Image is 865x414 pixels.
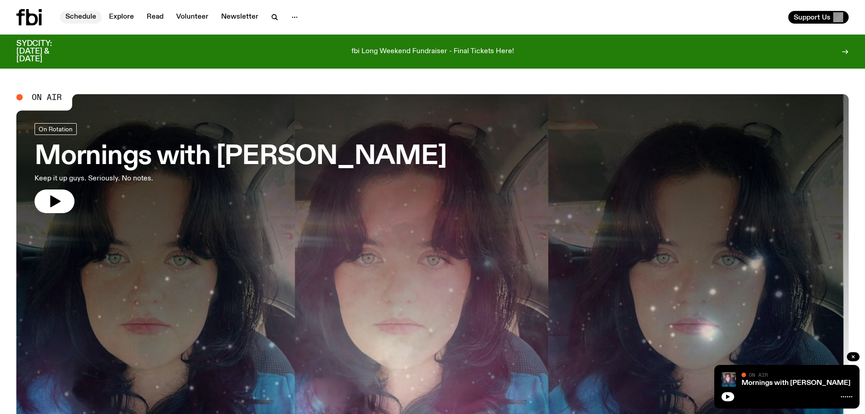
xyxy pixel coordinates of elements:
a: Newsletter [216,11,264,24]
span: Support Us [794,13,830,21]
a: Explore [104,11,139,24]
a: Mornings with [PERSON_NAME]Keep it up guys. Seriously. No notes. [35,123,447,213]
p: Keep it up guys. Seriously. No notes. [35,173,267,184]
a: Mornings with [PERSON_NAME] [741,379,850,387]
a: Read [141,11,169,24]
a: Volunteer [171,11,214,24]
span: On Rotation [39,126,73,133]
span: On Air [32,93,62,101]
h3: SYDCITY: [DATE] & [DATE] [16,40,74,63]
a: Schedule [60,11,102,24]
h3: Mornings with [PERSON_NAME] [35,144,447,170]
p: fbi Long Weekend Fundraiser - Final Tickets Here! [351,48,514,56]
button: Support Us [788,11,849,24]
a: On Rotation [35,123,77,135]
span: On Air [749,372,768,378]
